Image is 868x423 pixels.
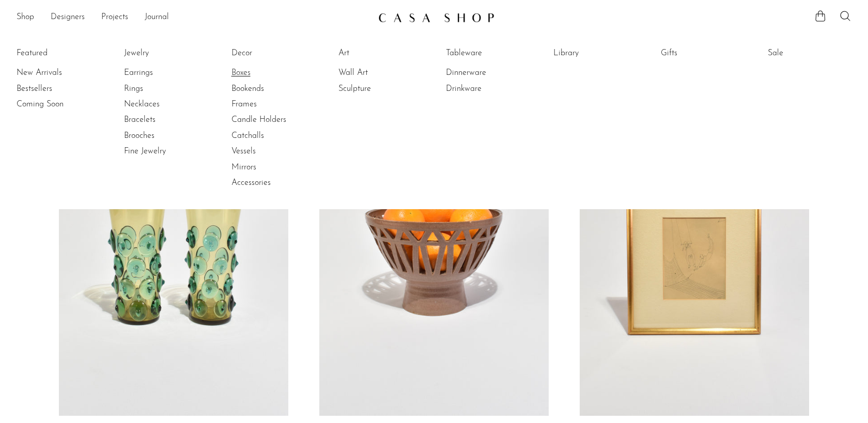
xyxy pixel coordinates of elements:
a: Catchalls [231,130,309,142]
a: Gifts [661,48,738,59]
a: New Arrivals [17,67,94,79]
a: Boxes [231,67,309,79]
ul: Library [553,45,631,65]
ul: Featured [17,65,94,112]
a: Fine Jewelry [124,146,202,157]
a: Necklaces [124,99,202,110]
a: Sculpture [338,83,416,95]
a: Jewelry [124,48,202,59]
a: Sale [768,48,845,59]
a: Bookends [231,83,309,95]
a: Mirrors [231,162,309,173]
a: Earrings [124,67,202,79]
a: Library [553,48,631,59]
a: Bestsellers [17,83,94,95]
a: Wall Art [338,67,416,79]
a: Shop [17,11,34,24]
ul: Jewelry [124,45,202,160]
ul: Decor [231,45,309,191]
a: Dinnerware [446,67,523,79]
a: Coming Soon [17,99,94,110]
a: Candle Holders [231,114,309,126]
a: Decor [231,48,309,59]
nav: Desktop navigation [17,9,370,26]
ul: Gifts [661,45,738,65]
a: Tableware [446,48,523,59]
a: Designers [51,11,85,24]
a: Journal [145,11,169,24]
ul: NEW HEADER MENU [17,9,370,26]
ul: Art [338,45,416,97]
a: Brooches [124,130,202,142]
a: Rings [124,83,202,95]
a: Frames [231,99,309,110]
ul: Sale [768,45,845,65]
a: Bracelets [124,114,202,126]
a: Projects [101,11,128,24]
a: Drinkware [446,83,523,95]
ul: Tableware [446,45,523,97]
a: Art [338,48,416,59]
a: Vessels [231,146,309,157]
a: Accessories [231,177,309,189]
